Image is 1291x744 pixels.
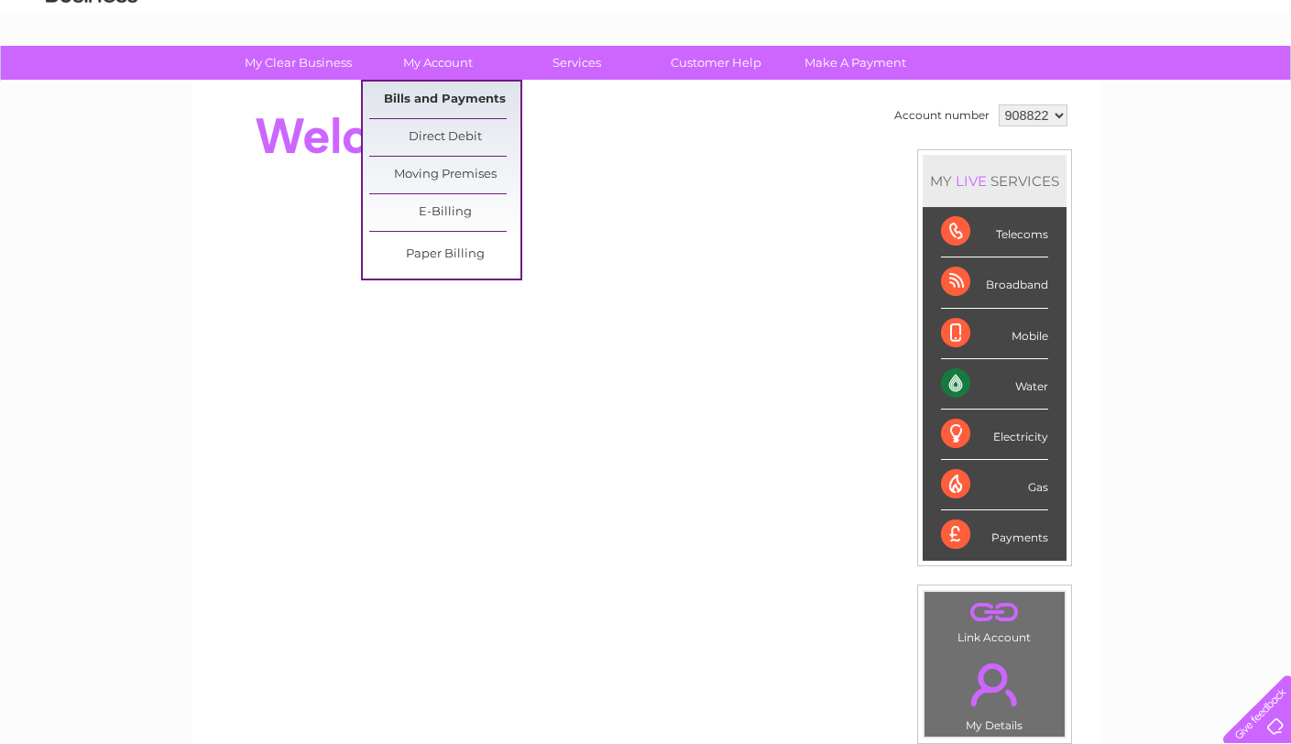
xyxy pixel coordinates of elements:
td: Link Account [924,591,1066,649]
img: logo.png [45,48,138,104]
a: Energy [1014,78,1055,92]
div: Mobile [941,309,1048,359]
a: Moving Premises [369,157,520,193]
a: Bills and Payments [369,82,520,118]
a: Customer Help [640,46,792,80]
div: Water [941,359,1048,410]
div: Clear Business is a trading name of Verastar Limited (registered in [GEOGRAPHIC_DATA] No. 3667643... [213,10,1079,89]
a: Paper Billing [369,236,520,273]
td: My Details [924,648,1066,738]
a: . [929,596,1060,629]
div: Payments [941,510,1048,560]
a: Water [968,78,1003,92]
div: Telecoms [941,207,1048,257]
a: Telecoms [1066,78,1121,92]
a: My Clear Business [223,46,374,80]
a: Make A Payment [780,46,931,80]
a: Direct Debit [369,119,520,156]
td: Account number [890,100,994,131]
a: Log out [1231,78,1274,92]
a: . [929,652,1060,717]
div: LIVE [952,172,990,190]
div: Electricity [941,410,1048,460]
div: Gas [941,460,1048,510]
a: E-Billing [369,194,520,231]
a: Services [501,46,652,80]
a: 0333 014 3131 [946,9,1072,32]
div: Broadband [941,257,1048,308]
a: Contact [1169,78,1214,92]
a: Blog [1132,78,1158,92]
a: My Account [362,46,513,80]
div: MY SERVICES [923,155,1067,207]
